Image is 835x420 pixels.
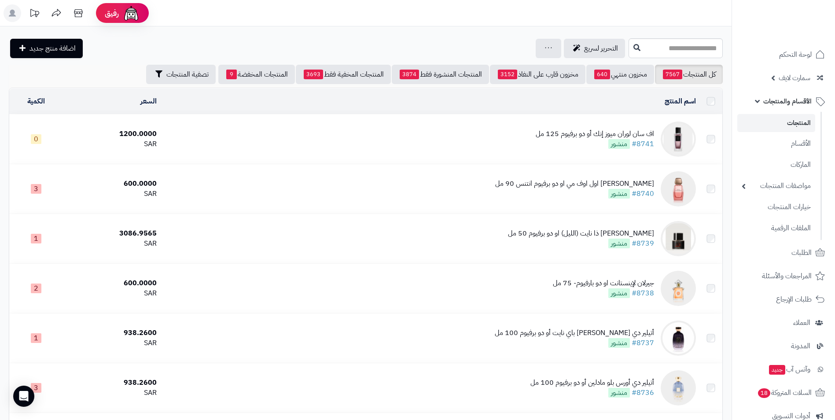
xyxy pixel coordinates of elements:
[105,8,119,18] span: رفيق
[769,365,785,375] span: جديد
[66,328,157,338] div: 938.2600
[737,155,815,174] a: الماركات
[10,39,83,58] a: اضافة منتج جديد
[296,65,391,84] a: المنتجات المخفية فقط3693
[536,129,654,139] div: اف سان لوران ميوز إنك أو دو برفيوم 125 مل
[66,338,157,348] div: SAR
[31,134,41,144] span: 0
[776,293,812,306] span: طلبات الإرجاع
[663,70,682,79] span: 7567
[140,96,157,107] a: السعر
[791,247,812,259] span: الطلبات
[661,171,696,206] img: نارسيسو رودريغز اول اوف مي او دو برفيوم انتنس 90 مل
[763,95,812,107] span: الأقسام والمنتجات
[632,387,654,398] a: #8736
[31,184,41,194] span: 3
[608,239,630,248] span: منشور
[584,43,618,54] span: التحرير لسريع
[564,39,625,58] a: التحرير لسريع
[608,139,630,149] span: منشور
[737,219,815,238] a: الملفات الرقمية
[218,65,295,84] a: المنتجات المخفضة9
[737,134,815,153] a: الأقسام
[791,340,810,352] span: المدونة
[495,328,654,338] div: أتيلير دي [PERSON_NAME] باي نايت أو دو برفيوم 100 مل
[553,278,654,288] div: جيرلان لإينستانت او دو بارفيوم- 75 مل
[508,228,654,239] div: [PERSON_NAME] ذا نايت (الليل) او دو برفيوم 50 مل
[400,70,419,79] span: 3874
[13,386,34,407] div: Open Intercom Messenger
[737,177,815,195] a: مواصفات المنتجات
[66,288,157,298] div: SAR
[793,317,810,329] span: العملاء
[632,188,654,199] a: #8740
[737,359,830,380] a: وآتس آبجديد
[762,270,812,282] span: المراجعات والأسئلة
[632,338,654,348] a: #8737
[29,43,76,54] span: اضافة منتج جديد
[392,65,489,84] a: المنتجات المنشورة فقط3874
[31,234,41,243] span: 1
[66,239,157,249] div: SAR
[661,221,696,256] img: فريدريك مال ذا نايت (الليل) او دو برفيوم 50 مل
[66,378,157,388] div: 938.2600
[608,338,630,348] span: منشور
[661,122,696,157] img: اف سان لوران ميوز إنك أو دو برفيوم 125 مل
[737,312,830,333] a: العملاء
[737,242,830,263] a: الطلبات
[166,69,209,80] span: تصفية المنتجات
[608,288,630,298] span: منشور
[586,65,654,84] a: مخزون منتهي640
[737,382,830,403] a: السلات المتروكة18
[632,139,654,149] a: #8741
[66,228,157,239] div: 3086.9565
[632,288,654,298] a: #8738
[665,96,696,107] a: اسم المنتج
[66,388,157,398] div: SAR
[737,44,830,65] a: لوحة التحكم
[758,388,770,398] span: 18
[66,129,157,139] div: 1200.0000
[737,289,830,310] a: طلبات الإرجاع
[495,179,654,189] div: [PERSON_NAME] اول اوف مي او دو برفيوم انتنس 90 مل
[498,70,517,79] span: 3152
[66,278,157,288] div: 600.0000
[226,70,237,79] span: 9
[66,139,157,149] div: SAR
[655,65,723,84] a: كل المنتجات7567
[737,265,830,287] a: المراجعات والأسئلة
[304,70,323,79] span: 3693
[661,370,696,405] img: أتيلير دي أورس بلو مادلين أو دو برفيوم 100 مل
[27,96,45,107] a: الكمية
[608,189,630,199] span: منشور
[31,383,41,393] span: 3
[31,333,41,343] span: 1
[737,335,830,357] a: المدونة
[661,321,696,356] img: أتيلير دي أورس نوار باي نايت أو دو برفيوم 100 مل
[779,48,812,61] span: لوحة التحكم
[608,388,630,398] span: منشور
[146,65,216,84] button: تصفية المنتجات
[594,70,610,79] span: 640
[661,271,696,306] img: جيرلان لإينستانت او دو بارفيوم- 75 مل
[632,238,654,249] a: #8739
[31,284,41,293] span: 2
[530,378,654,388] div: أتيلير دي أورس بلو مادلين أو دو برفيوم 100 مل
[66,189,157,199] div: SAR
[66,179,157,189] div: 600.0000
[122,4,140,22] img: ai-face.png
[737,114,815,132] a: المنتجات
[779,72,810,84] span: سمارت لايف
[737,198,815,217] a: خيارات المنتجات
[490,65,585,84] a: مخزون قارب على النفاذ3152
[757,387,812,399] span: السلات المتروكة
[23,4,45,24] a: تحديثات المنصة
[768,363,810,376] span: وآتس آب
